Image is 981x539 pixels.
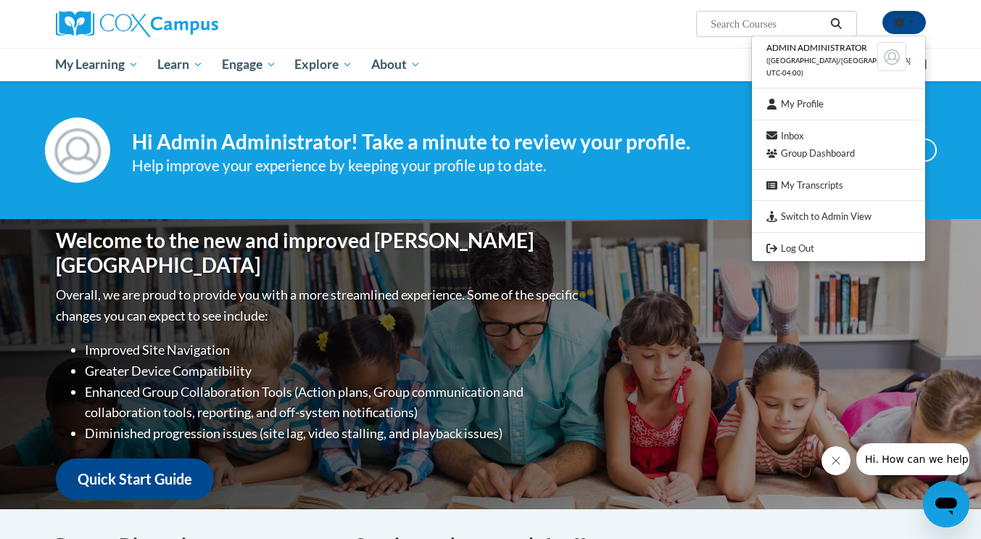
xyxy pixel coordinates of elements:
[56,229,581,277] h1: Welcome to the new and improved [PERSON_NAME][GEOGRAPHIC_DATA]
[85,340,581,361] li: Improved Site Navigation
[766,57,911,77] span: ([GEOGRAPHIC_DATA]/[GEOGRAPHIC_DATA] UTC-04:00)
[825,15,847,33] button: Search
[752,176,925,194] a: My Transcripts
[56,458,214,500] a: Quick Start Guide
[821,446,850,475] iframe: Close message
[212,48,286,81] a: Engage
[132,154,825,178] div: Help improve your experience by keeping your profile up to date.
[56,11,331,37] a: Cox Campus
[56,11,218,37] img: Cox Campus
[132,130,825,155] h4: Hi Admin Administrator! Take a minute to review your profile.
[45,118,110,183] img: Profile Image
[85,361,581,382] li: Greater Device Compatibility
[752,144,925,162] a: Group Dashboard
[923,481,969,527] iframe: Button to launch messaging window
[752,95,925,113] a: My Profile
[85,423,581,444] li: Diminished progression issues (site lag, video stalling, and playback issues)
[157,56,203,73] span: Learn
[148,48,212,81] a: Learn
[34,48,948,81] div: Main menu
[752,207,925,226] a: Switch to Admin View
[222,56,276,73] span: Engage
[882,11,926,34] button: Account Settings
[362,48,430,81] a: About
[752,127,925,145] a: Inbox
[9,10,117,22] span: Hi. How can we help?
[285,48,362,81] a: Explore
[752,239,925,258] a: Logout
[856,443,969,475] iframe: Message from company
[85,382,581,424] li: Enhanced Group Collaboration Tools (Action plans, Group communication and collaboration tools, re...
[294,56,352,73] span: Explore
[371,56,421,73] span: About
[56,284,581,326] p: Overall, we are proud to provide you with a more streamlined experience. Some of the specific cha...
[46,48,149,81] a: My Learning
[877,42,906,71] img: Learner Profile Avatar
[709,15,825,33] input: Search Courses
[55,56,138,73] span: My Learning
[766,42,867,53] span: Admin Administrator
